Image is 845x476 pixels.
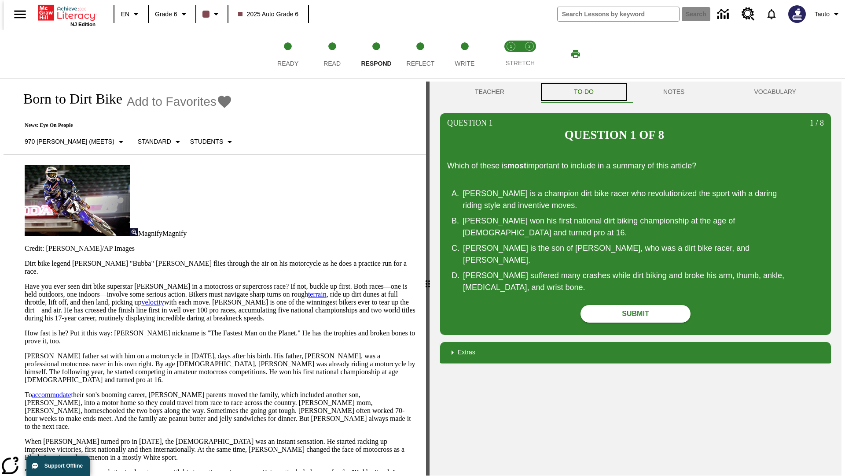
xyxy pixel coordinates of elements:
[628,82,719,103] button: NOTES
[498,30,524,78] button: Stretch Read step 1 of 2
[262,30,313,78] button: Ready step 1 of 5
[151,6,193,22] button: Grade: Grade 6, Select a grade
[138,137,171,146] p: Standard
[7,1,33,27] button: Open side menu
[440,342,831,363] div: Extras
[134,134,187,150] button: Scaffolds, Standard
[426,82,430,476] div: Press Enter or Spacebar and then press right and left arrow keys to move the slider
[4,82,426,471] div: reading
[430,82,841,476] div: activity
[351,30,402,78] button: Respond step 3 of 5
[121,10,129,19] span: EN
[580,305,691,323] button: Submit
[510,44,512,48] text: 1
[788,5,806,23] img: Avatar
[452,270,459,282] span: D .
[736,2,760,26] a: Resource Center, Will open in new tab
[815,10,830,19] span: Tauto
[127,95,217,109] span: Add to Favorites
[565,128,664,142] h2: Question 1 of 8
[25,137,114,146] p: 970 [PERSON_NAME] (Meets)
[155,10,177,19] span: Grade 6
[528,44,530,48] text: 2
[187,134,239,150] button: Select Student
[458,348,475,357] p: Extras
[21,134,130,150] button: Select Lexile, 970 Lexile (Meets)
[810,119,824,152] p: 8
[407,60,435,67] span: Reflect
[783,3,811,26] button: Select a new avatar
[14,122,239,129] p: News: Eye On People
[439,30,490,78] button: Write step 5 of 5
[517,30,542,78] button: Stretch Respond step 2 of 2
[440,82,831,103] div: Instructional Panel Tabs
[558,7,679,21] input: search field
[395,30,446,78] button: Reflect step 4 of 5
[25,260,415,275] p: Dirt bike legend [PERSON_NAME] "Bubba" [PERSON_NAME] flies through the air on his motorcycle as h...
[190,137,223,146] p: Students
[138,230,162,237] span: Magnify
[712,2,736,26] a: Data Center
[25,352,415,384] p: [PERSON_NAME] father sat with him on a motorcycle in [DATE], days after his birth. His father, [P...
[452,242,459,254] span: C .
[719,82,831,103] button: VOCABULARY
[447,119,493,152] p: Question
[455,60,474,67] span: Write
[199,6,225,22] button: Class color is dark brown. Change class color
[238,10,299,19] span: 2025 Auto Grade 6
[25,283,415,322] p: Have you ever seen dirt bike superstar [PERSON_NAME] in a motocross or supercross race? If not, b...
[308,290,327,298] a: terrain
[26,456,90,476] button: Support Offline
[463,270,797,294] div: [PERSON_NAME] suffered many crashes while dirt biking and broke his arm, thumb, ankle, [MEDICAL_D...
[562,46,590,62] button: Print
[162,230,187,237] span: Magnify
[306,30,357,78] button: Read step 2 of 5
[487,119,493,127] span: 1
[277,60,298,67] span: Ready
[38,3,96,27] div: Home
[25,165,130,236] img: Motocross racer James Stewart flies through the air on his dirt bike.
[70,22,96,27] span: NJ Edition
[141,298,164,306] a: velocity
[25,245,415,253] p: Credit: [PERSON_NAME]/AP Images
[117,6,145,22] button: Language: EN, Select a language
[323,60,341,67] span: Read
[539,82,628,103] button: TO-DO
[44,463,83,469] span: Support Offline
[811,6,845,22] button: Profile/Settings
[447,160,824,172] p: Which of these is important to include in a summary of this article?
[760,3,783,26] a: Notifications
[25,438,415,461] p: When [PERSON_NAME] turned pro in [DATE], the [DEMOGRAPHIC_DATA] was an instant sensation. He star...
[810,119,814,127] span: 1
[130,228,138,236] img: Magnify
[507,161,526,170] strong: most
[25,329,415,345] p: How fast is he? Put it this way: [PERSON_NAME] nickname is "The Fastest Man on the Planet." He ha...
[127,94,232,109] button: Add to Favorites - Born to Dirt Bike
[452,215,459,227] span: B .
[452,188,459,200] span: A .
[14,91,122,107] h1: Born to Dirt Bike
[816,119,818,127] span: /
[463,215,797,239] div: [PERSON_NAME] won his first national dirt biking championship at the age of [DEMOGRAPHIC_DATA] an...
[440,82,539,103] button: Teacher
[361,60,391,67] span: Respond
[25,391,415,431] p: To their son's booming career, [PERSON_NAME] parents moved the family, which included another son...
[463,242,797,266] div: [PERSON_NAME] is the son of [PERSON_NAME], who was a dirt bike racer, and [PERSON_NAME].
[506,59,535,67] span: STRETCH
[32,391,71,398] a: accommodate
[463,188,797,212] div: [PERSON_NAME] is a champion dirt bike racer who revolutionized the sport with a daring riding sty...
